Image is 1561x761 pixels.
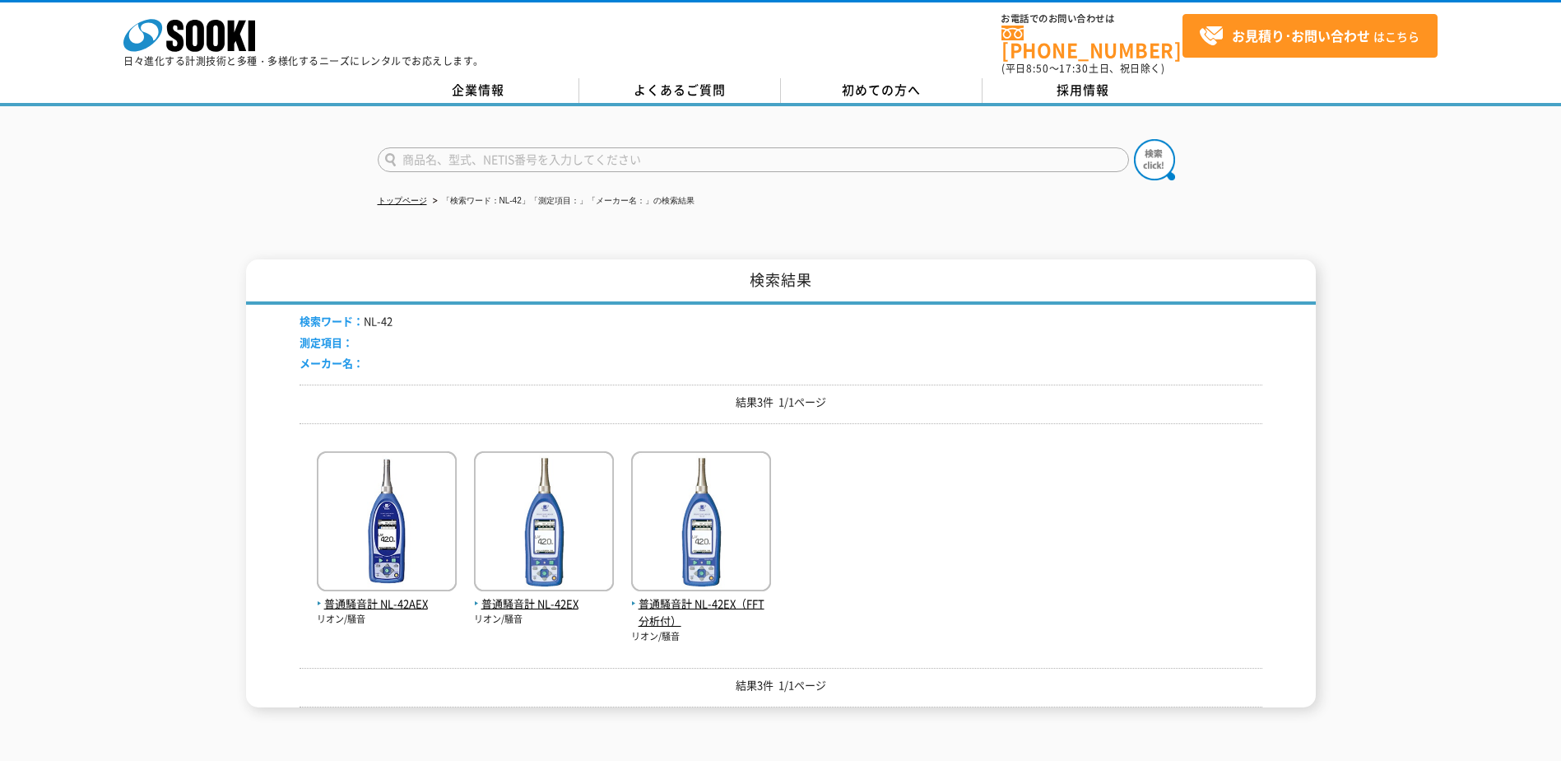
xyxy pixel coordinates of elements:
[317,578,457,613] a: 普通騒音計 NL-42AEX
[842,81,921,99] span: 初めての方へ
[300,677,1262,694] p: 結果3件 1/1ページ
[430,193,695,210] li: 「検索ワード：NL-42」「測定項目：」「メーカー名：」の検索結果
[474,578,614,613] a: 普通騒音計 NL-42EX
[300,334,353,350] span: 測定項目：
[300,355,364,371] span: メーカー名：
[631,595,771,630] span: 普通騒音計 NL-42EX（FFT分析付）
[317,613,457,627] p: リオン/騒音
[1001,61,1164,76] span: (平日 ～ 土日、祝日除く)
[781,78,983,103] a: 初めての方へ
[1182,14,1438,58] a: お見積り･お問い合わせはこちら
[474,451,614,595] img: NL-42EX
[1134,139,1175,180] img: btn_search.png
[1059,61,1089,76] span: 17:30
[1026,61,1049,76] span: 8:50
[300,313,364,329] span: 検索ワード：
[378,78,579,103] a: 企業情報
[1001,26,1182,59] a: [PHONE_NUMBER]
[474,595,614,613] span: 普通騒音計 NL-42EX
[983,78,1184,103] a: 採用情報
[1001,14,1182,24] span: お電話でのお問い合わせは
[317,451,457,595] img: NL-42AEX
[378,147,1129,172] input: 商品名、型式、NETIS番号を入力してください
[246,259,1316,305] h1: 検索結果
[300,394,1262,411] p: 結果3件 1/1ページ
[300,313,393,330] li: NL-42
[123,56,484,66] p: 日々進化する計測技術と多種・多様化するニーズにレンタルでお応えします。
[631,630,771,644] p: リオン/騒音
[1199,24,1419,49] span: はこちら
[378,196,427,205] a: トップページ
[631,578,771,629] a: 普通騒音計 NL-42EX（FFT分析付）
[1232,26,1370,45] strong: お見積り･お問い合わせ
[317,595,457,613] span: 普通騒音計 NL-42AEX
[579,78,781,103] a: よくあるご質問
[474,613,614,627] p: リオン/騒音
[631,451,771,595] img: NL-42EX（FFT分析付）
